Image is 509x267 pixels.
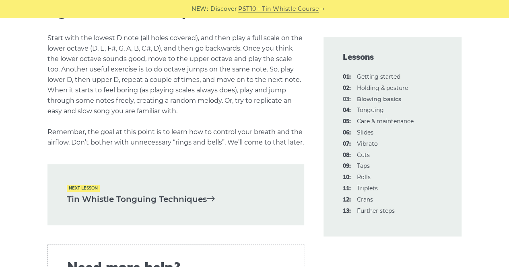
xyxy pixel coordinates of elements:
[357,73,400,80] a: 01:Getting started
[357,129,373,136] a: 06:Slides
[357,196,373,203] a: 12:Crans
[357,140,378,147] a: 07:Vibrato
[343,184,351,194] span: 11:
[357,118,414,125] a: 05:Care & maintenance
[357,162,370,169] a: 09:Taps
[47,33,304,148] p: Start with the lowest D note (all holes covered), and then play a full scale on the lower octave ...
[343,206,351,216] span: 13:
[357,207,395,214] a: 13:Further steps
[67,193,285,206] a: Tin Whistle Tonguing Techniques
[67,185,100,192] span: Next lesson
[343,139,351,149] span: 07:
[357,185,378,192] a: 11:Triplets
[343,72,351,82] span: 01:
[343,51,443,63] span: Lessons
[192,4,208,14] span: NEW:
[357,84,408,92] a: 02:Holding & posture
[343,151,351,160] span: 08:
[343,117,351,126] span: 05:
[357,106,384,114] a: 04:Tonguing
[343,84,351,93] span: 02:
[210,4,237,14] span: Discover
[343,161,351,171] span: 09:
[343,95,351,104] span: 03:
[357,96,401,103] strong: Blowing basics
[238,4,319,14] a: PST10 - Tin Whistle Course
[343,106,351,115] span: 04:
[357,151,370,159] a: 08:Cuts
[343,128,351,138] span: 06:
[343,195,351,205] span: 12:
[343,173,351,182] span: 10:
[357,173,371,181] a: 10:Rolls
